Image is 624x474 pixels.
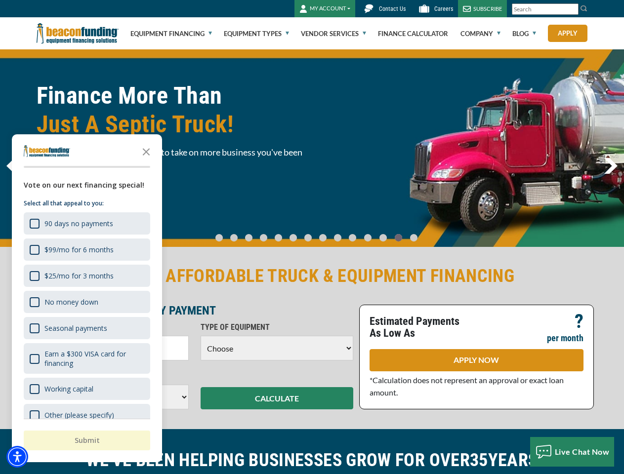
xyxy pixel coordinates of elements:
div: Seasonal payments [24,317,150,339]
button: Live Chat Now [530,437,615,467]
a: Go To Slide 7 [317,234,329,242]
img: Company logo [24,145,70,157]
p: per month [547,332,583,344]
button: Submit [24,431,150,450]
a: Go To Slide 11 [377,234,389,242]
a: previous [6,158,20,174]
div: $25/mo for 3 months [24,265,150,287]
div: Working capital [24,378,150,400]
h1: Finance More Than [37,81,306,139]
p: TYPE OF EQUIPMENT [201,321,353,333]
img: Search [580,4,588,12]
a: Equipment Financing [130,18,212,49]
a: Go To Slide 9 [347,234,359,242]
span: Careers [434,5,453,12]
p: Estimated Payments As Low As [370,316,471,339]
a: Go To Slide 5 [288,234,299,242]
button: CALCULATE [201,387,353,409]
div: 90 days no payments [44,219,113,228]
div: $99/mo for 6 months [44,245,114,254]
div: Other (please specify) [24,404,150,426]
div: Working capital [44,384,93,394]
a: Clear search text [568,5,576,13]
div: Other (please specify) [44,410,114,420]
div: No money down [24,291,150,313]
p: ESTIMATE YOUR MONTHLY PAYMENT [37,305,353,316]
a: APPLY NOW [370,349,583,371]
div: Earn a $300 VISA card for financing [44,349,144,368]
a: Go To Slide 0 [213,234,225,242]
h2: WE'VE BEEN HELPING BUSINESSES GROW FOR OVER YEARS [37,449,588,472]
a: Vendor Services [301,18,366,49]
div: $99/mo for 6 months [24,238,150,261]
a: next [604,158,618,174]
a: Go To Slide 13 [408,234,420,242]
a: Go To Slide 2 [243,234,255,242]
p: Select all that appeal to you: [24,198,150,208]
a: Go To Slide 3 [258,234,270,242]
div: No money down [44,297,98,307]
div: Accessibility Menu [6,446,28,468]
a: Go To Slide 4 [273,234,285,242]
span: *Calculation does not represent an approval or exact loan amount. [370,375,564,397]
div: Vote on our next financing special! [24,180,150,191]
a: Blog [512,18,536,49]
a: Company [460,18,500,49]
div: Seasonal payments [44,323,107,333]
div: Earn a $300 VISA card for financing [24,343,150,374]
input: Search [512,3,579,15]
a: Go To Slide 12 [392,234,405,242]
a: Finance Calculator [378,18,448,49]
span: Just A Septic Truck! [37,110,306,139]
p: ? [575,316,583,327]
img: Right Navigator [604,158,618,174]
div: $25/mo for 3 months [44,271,114,280]
span: Diversify your septic equipment to take on more business you've been wanting. [37,146,306,171]
a: Go To Slide 6 [302,234,314,242]
a: Go To Slide 10 [362,234,374,242]
span: Live Chat Now [555,447,610,456]
h2: FAST & AFFORDABLE TRUCK & EQUIPMENT FINANCING [37,265,588,287]
div: 90 days no payments [24,212,150,235]
a: Go To Slide 1 [228,234,240,242]
span: Contact Us [379,5,406,12]
button: Close the survey [136,141,156,161]
a: Equipment Types [224,18,289,49]
a: Apply [548,25,587,42]
img: Left Navigator [6,158,20,174]
img: Beacon Funding Corporation logo [37,17,119,49]
div: Survey [12,134,162,462]
span: 35 [470,450,488,471]
a: Go To Slide 8 [332,234,344,242]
